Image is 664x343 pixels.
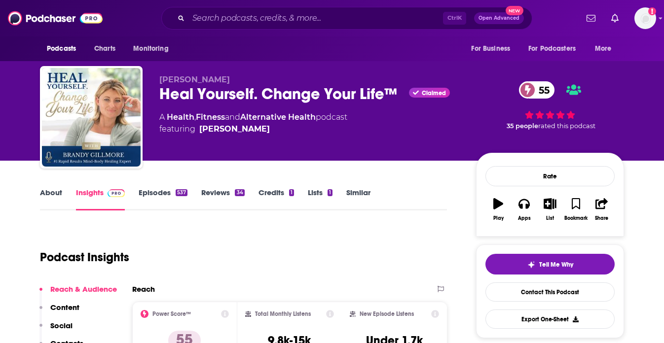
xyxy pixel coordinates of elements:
span: , [194,112,196,122]
a: Reviews34 [201,188,244,210]
button: Bookmark [563,192,589,227]
span: Logged in as Ashley_Beenen [634,7,656,29]
button: open menu [588,39,624,58]
div: List [546,215,554,221]
div: 34 [235,189,244,196]
span: New [506,6,523,15]
button: Show profile menu [634,7,656,29]
a: 55 [519,81,554,99]
h2: Reach [132,284,155,294]
span: Charts [94,42,115,56]
h2: Power Score™ [152,310,191,317]
span: 55 [529,81,554,99]
a: Show notifications dropdown [583,10,599,27]
button: open menu [522,39,590,58]
span: For Business [471,42,510,56]
div: 55 35 peoplerated this podcast [476,75,624,136]
a: About [40,188,62,210]
a: Show notifications dropdown [607,10,623,27]
div: 537 [176,189,187,196]
h1: Podcast Insights [40,250,129,265]
button: open menu [126,39,181,58]
button: Reach & Audience [39,284,117,303]
span: For Podcasters [528,42,576,56]
div: A podcast [159,111,347,135]
div: Apps [518,215,531,221]
img: User Profile [634,7,656,29]
button: Open AdvancedNew [474,12,524,24]
div: 1 [289,189,294,196]
span: 35 people [507,122,538,130]
a: Charts [88,39,121,58]
div: Rate [485,166,615,186]
a: Similar [346,188,370,210]
span: Tell Me Why [539,261,573,269]
span: More [595,42,612,56]
img: Podchaser Pro [108,189,125,197]
span: and [225,112,240,122]
button: open menu [464,39,522,58]
a: [PERSON_NAME] [199,123,270,135]
a: Credits1 [258,188,294,210]
div: 1 [328,189,332,196]
span: rated this podcast [538,122,595,130]
a: Contact This Podcast [485,282,615,302]
span: Ctrl K [443,12,466,25]
button: Play [485,192,511,227]
button: Share [589,192,615,227]
span: featuring [159,123,347,135]
p: Reach & Audience [50,284,117,294]
span: Monitoring [133,42,168,56]
a: Health [167,112,194,122]
h2: Total Monthly Listens [255,310,311,317]
button: List [537,192,563,227]
span: Open Advanced [479,16,519,21]
span: [PERSON_NAME] [159,75,230,84]
a: Alternative Health [240,112,316,122]
p: Social [50,321,73,330]
div: Share [595,215,608,221]
button: tell me why sparkleTell Me Why [485,254,615,274]
svg: Add a profile image [648,7,656,15]
button: Export One-Sheet [485,309,615,329]
button: Content [39,303,79,321]
a: Fitness [196,112,225,122]
span: Claimed [422,91,446,96]
div: Search podcasts, credits, & more... [161,7,532,30]
a: InsightsPodchaser Pro [76,188,125,210]
button: open menu [40,39,89,58]
button: Social [39,321,73,339]
div: Play [493,215,504,221]
a: Episodes537 [139,188,187,210]
h2: New Episode Listens [360,310,414,317]
input: Search podcasts, credits, & more... [188,10,443,26]
img: Podchaser - Follow, Share and Rate Podcasts [8,9,103,28]
a: Lists1 [308,188,332,210]
button: Apps [511,192,537,227]
img: tell me why sparkle [527,261,535,269]
div: Bookmark [564,215,588,221]
p: Content [50,303,79,312]
img: Heal Yourself. Change Your Life™ [42,68,141,167]
span: Podcasts [47,42,76,56]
